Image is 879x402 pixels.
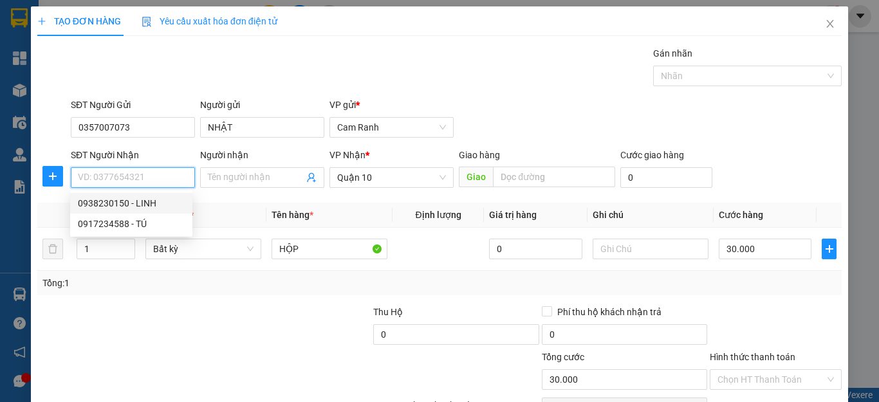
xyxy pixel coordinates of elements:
[593,239,708,259] input: Ghi Chú
[108,49,177,59] b: [DOMAIN_NAME]
[272,210,313,220] span: Tên hàng
[552,305,667,319] span: Phí thu hộ khách nhận trả
[337,168,446,187] span: Quận 10
[337,118,446,137] span: Cam Ranh
[373,307,403,317] span: Thu Hộ
[142,16,277,26] span: Yêu cầu xuất hóa đơn điện tử
[620,167,712,188] input: Cước giao hàng
[140,16,171,47] img: logo.jpg
[42,166,63,187] button: plus
[329,150,365,160] span: VP Nhận
[70,214,192,234] div: 0917234588 - TÚ
[489,239,582,259] input: 0
[459,150,500,160] span: Giao hàng
[42,276,340,290] div: Tổng: 1
[16,83,66,166] b: Hòa [GEOGRAPHIC_DATA]
[37,16,121,26] span: TẠO ĐƠN HÀNG
[37,17,46,26] span: plus
[42,239,63,259] button: delete
[78,196,185,210] div: 0938230150 - LINH
[43,171,62,181] span: plus
[822,244,836,254] span: plus
[825,19,835,29] span: close
[415,210,461,220] span: Định lượng
[306,172,317,183] span: user-add
[71,98,195,112] div: SĐT Người Gửi
[459,167,493,187] span: Giao
[620,150,684,160] label: Cước giao hàng
[812,6,848,42] button: Close
[200,98,324,112] div: Người gửi
[489,210,537,220] span: Giá trị hàng
[70,193,192,214] div: 0938230150 - LINH
[329,98,454,112] div: VP gửi
[710,352,795,362] label: Hình thức thanh toán
[719,210,763,220] span: Cước hàng
[153,239,254,259] span: Bất kỳ
[272,239,387,259] input: VD: Bàn, Ghế
[200,148,324,162] div: Người nhận
[493,167,615,187] input: Dọc đường
[142,17,152,27] img: icon
[588,203,714,228] th: Ghi chú
[653,48,692,59] label: Gán nhãn
[822,239,837,259] button: plus
[108,61,177,77] li: (c) 2017
[71,148,195,162] div: SĐT Người Nhận
[542,352,584,362] span: Tổng cước
[79,19,127,79] b: Gửi khách hàng
[78,217,185,231] div: 0917234588 - TÚ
